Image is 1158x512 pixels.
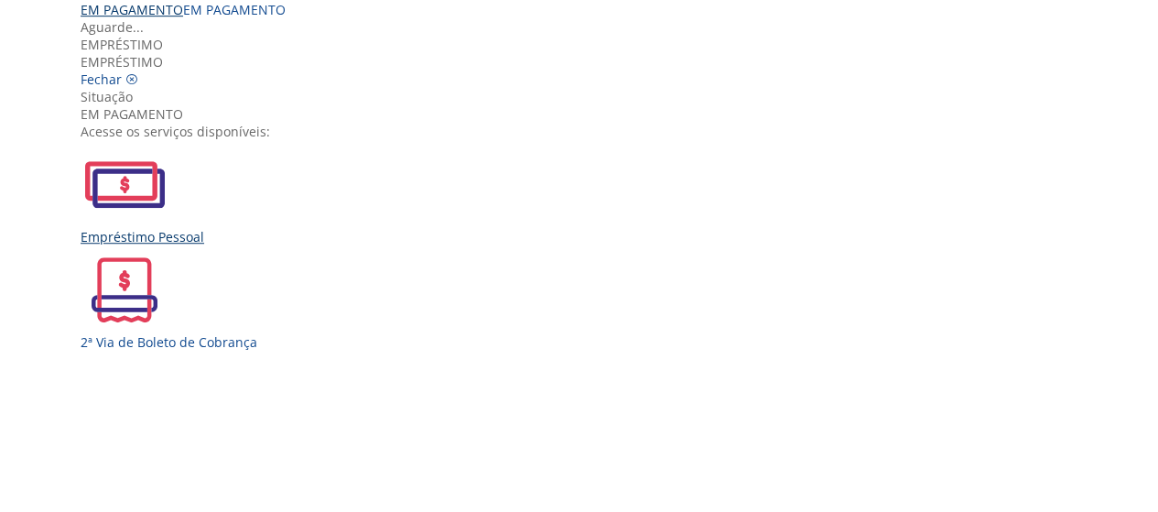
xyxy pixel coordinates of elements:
[81,1,183,18] span: EM PAGAMENTO
[81,140,1091,245] a: Empréstimo Pessoal
[81,71,138,88] a: Fechar
[81,123,1091,140] div: Acesse os serviços disponíveis:
[81,18,1091,36] div: Aguarde...
[81,53,163,71] span: EMPRÉSTIMO
[81,140,168,228] img: EmprestimoPessoal.svg
[81,105,1091,123] div: EM PAGAMENTO
[81,228,1091,245] div: Empréstimo Pessoal
[81,245,168,333] img: 2ViaCobranca.svg
[81,88,1091,105] div: Situação
[81,36,1091,53] div: Empréstimo
[81,245,1091,351] a: 2ª Via de Boleto de Cobrança
[81,333,1091,351] div: 2ª Via de Boleto de Cobrança
[183,1,286,18] span: EM PAGAMENTO
[81,71,122,88] span: Fechar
